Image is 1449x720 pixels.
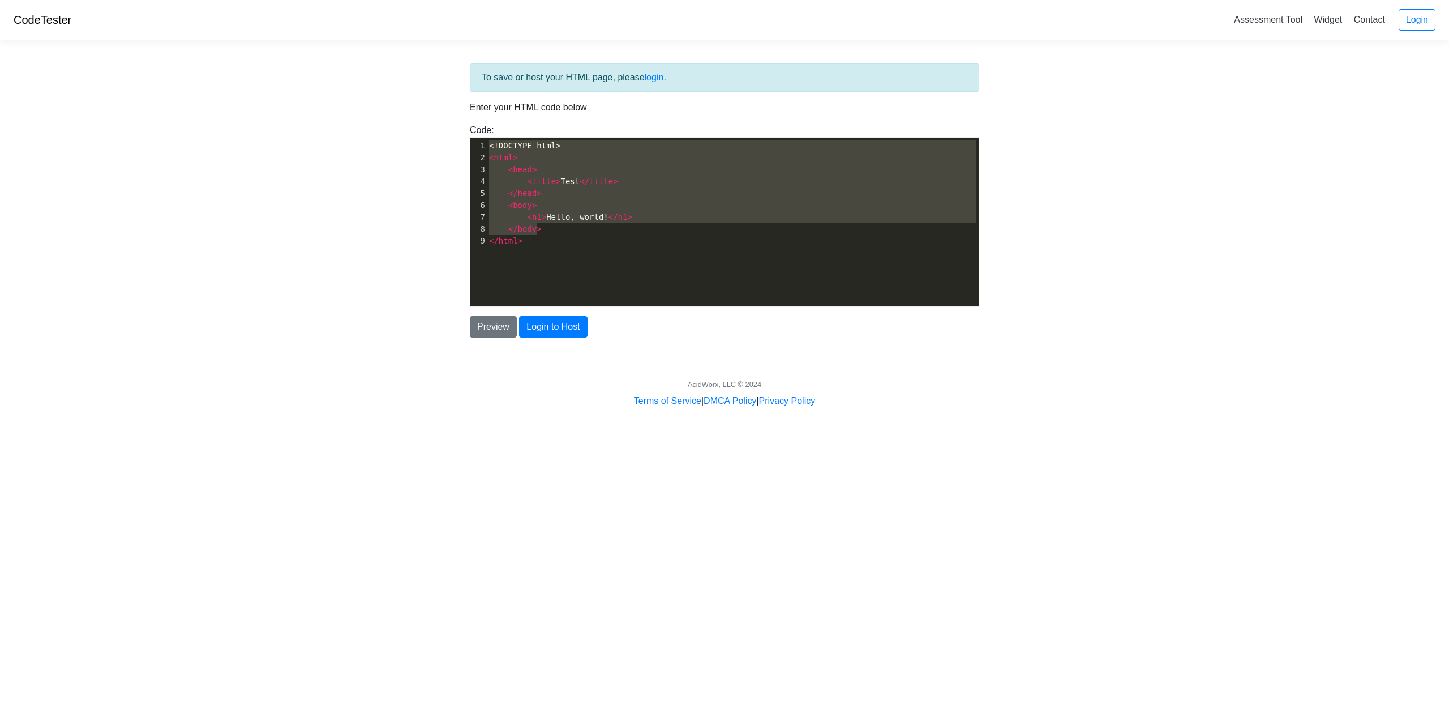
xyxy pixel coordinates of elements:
[489,236,499,245] span: </
[470,188,487,199] div: 5
[470,316,517,338] button: Preview
[470,211,487,223] div: 7
[513,153,517,162] span: >
[556,177,560,186] span: >
[532,212,542,221] span: h1
[1229,10,1307,29] a: Assessment Tool
[513,165,532,174] span: head
[470,199,487,211] div: 6
[527,177,531,186] span: <
[489,153,494,162] span: <
[627,212,632,221] span: >
[1349,10,1390,29] a: Contact
[537,224,541,233] span: >
[508,189,518,198] span: </
[759,396,816,406] a: Privacy Policy
[489,141,560,150] span: <!DOCTYPE html>
[618,212,628,221] span: h1
[518,224,537,233] span: body
[532,201,537,210] span: >
[542,212,546,221] span: >
[499,236,518,245] span: html
[518,236,522,245] span: >
[527,212,531,221] span: <
[519,316,587,338] button: Login to Host
[608,212,618,221] span: </
[537,189,541,198] span: >
[508,165,513,174] span: <
[1309,10,1347,29] a: Widget
[494,153,513,162] span: html
[532,177,556,186] span: title
[489,177,618,186] span: Test
[613,177,618,186] span: >
[470,152,487,164] div: 2
[489,212,632,221] span: Hello, world!
[688,379,761,390] div: AcidWorx, LLC © 2024
[470,140,487,152] div: 1
[470,63,979,92] div: To save or host your HTML page, please .
[513,201,532,210] span: body
[634,396,701,406] a: Terms of Service
[508,201,513,210] span: <
[470,101,979,114] p: Enter your HTML code below
[470,235,487,247] div: 9
[645,73,664,82] a: login
[470,223,487,235] div: 8
[518,189,537,198] span: head
[589,177,613,186] span: title
[14,14,71,26] a: CodeTester
[634,394,815,408] div: | |
[1399,9,1435,31] a: Login
[508,224,518,233] span: </
[461,123,988,307] div: Code:
[470,164,487,176] div: 3
[470,176,487,188] div: 4
[532,165,537,174] span: >
[704,396,756,406] a: DMCA Policy
[580,177,589,186] span: </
